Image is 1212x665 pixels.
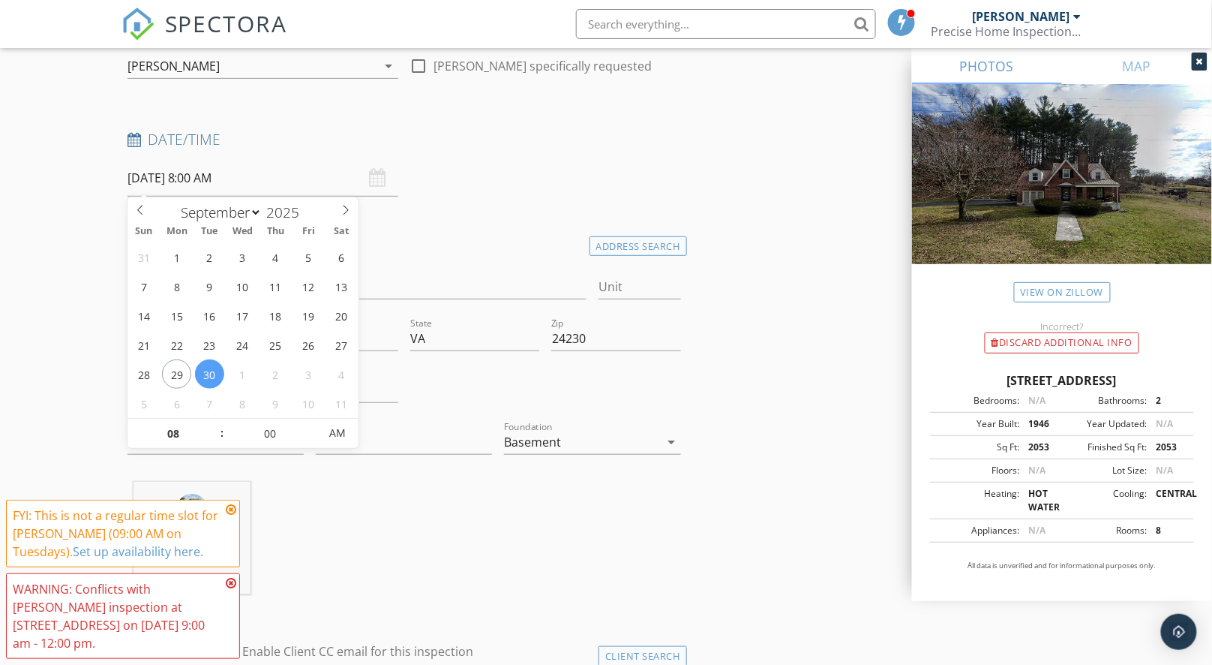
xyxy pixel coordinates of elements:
[129,301,158,330] span: September 14, 2025
[1062,487,1147,514] div: Cooling:
[177,494,207,524] img: main_profile_pic.jpeg
[195,330,224,360] span: September 23, 2025
[985,332,1139,354] div: Discard Additional info
[259,227,292,236] span: Thu
[934,441,1019,454] div: Sq Ft:
[1028,464,1045,477] span: N/A
[195,301,224,330] span: September 16, 2025
[325,227,358,236] span: Sat
[294,330,323,360] span: September 26, 2025
[294,272,323,301] span: September 12, 2025
[261,301,290,330] span: September 18, 2025
[162,389,191,418] span: October 6, 2025
[504,435,561,449] div: Basement
[316,418,358,448] span: Click to toggle
[162,330,191,360] span: September 22, 2025
[912,320,1212,332] div: Incorrect?
[589,236,687,257] div: Address Search
[327,301,356,330] span: September 20, 2025
[1062,441,1147,454] div: Finished Sq Ft:
[261,360,290,389] span: October 2, 2025
[327,360,356,389] span: October 4, 2025
[934,464,1019,477] div: Floors:
[294,360,323,389] span: October 3, 2025
[129,389,158,418] span: October 5, 2025
[294,301,323,330] span: September 19, 2025
[930,561,1194,571] p: All data is unverified and for informational purposes only.
[1028,394,1045,407] span: N/A
[127,233,681,252] h4: Location
[1062,524,1147,537] div: Rooms:
[228,301,257,330] span: September 17, 2025
[434,59,652,74] label: [PERSON_NAME] specifically requested
[121,20,288,52] a: SPECTORA
[226,227,259,236] span: Wed
[1147,394,1189,408] div: 2
[327,242,356,272] span: September 6, 2025
[160,227,193,236] span: Mon
[934,417,1019,431] div: Year Built:
[13,507,221,561] div: FYI: This is not a regular time slot for [PERSON_NAME] (09:00 AM on Tuesdays).
[1156,464,1173,477] span: N/A
[1014,282,1111,302] a: View on Zillow
[261,389,290,418] span: October 9, 2025
[1019,441,1062,454] div: 2053
[13,580,221,652] div: WARNING: Conflicts with [PERSON_NAME] inspection at [STREET_ADDRESS] on [DATE] 9:00 am - 12:00 pm.
[193,227,226,236] span: Tue
[1147,487,1189,514] div: CENTRAL
[261,242,290,272] span: September 4, 2025
[380,57,398,75] i: arrow_drop_down
[934,487,1019,514] div: Heating:
[1147,524,1189,537] div: 8
[73,543,203,560] a: Set up availability here.
[127,160,398,197] input: Select date
[327,272,356,301] span: September 13, 2025
[972,9,1069,24] div: [PERSON_NAME]
[195,389,224,418] span: October 7, 2025
[127,59,220,73] div: [PERSON_NAME]
[262,203,311,222] input: Year
[243,644,474,659] label: Enable Client CC email for this inspection
[912,48,1062,84] a: PHOTOS
[220,418,224,448] span: :
[1062,48,1212,84] a: MAP
[1062,417,1147,431] div: Year Updated:
[294,389,323,418] span: October 10, 2025
[261,330,290,360] span: September 25, 2025
[1147,441,1189,454] div: 2053
[327,330,356,360] span: September 27, 2025
[162,242,191,272] span: September 1, 2025
[1019,487,1062,514] div: HOT WATER
[129,360,158,389] span: September 28, 2025
[292,227,325,236] span: Fri
[129,242,158,272] span: August 31, 2025
[576,9,876,39] input: Search everything...
[129,330,158,360] span: September 21, 2025
[1156,417,1173,430] span: N/A
[162,360,191,389] span: September 29, 2025
[934,524,1019,537] div: Appliances:
[261,272,290,301] span: September 11, 2025
[228,242,257,272] span: September 3, 2025
[663,433,681,451] i: arrow_drop_down
[1028,524,1045,537] span: N/A
[195,360,224,389] span: September 30, 2025
[228,389,257,418] span: October 8, 2025
[228,360,257,389] span: October 1, 2025
[165,8,288,39] span: SPECTORA
[1062,394,1147,408] div: Bathrooms:
[195,242,224,272] span: September 2, 2025
[195,272,224,301] span: September 9, 2025
[228,272,257,301] span: September 10, 2025
[1161,614,1197,650] div: Open Intercom Messenger
[127,130,681,149] h4: Date/Time
[162,272,191,301] span: September 8, 2025
[1019,417,1062,431] div: 1946
[228,330,257,360] span: September 24, 2025
[294,242,323,272] span: September 5, 2025
[934,394,1019,408] div: Bedrooms:
[912,84,1212,300] img: streetview
[129,272,158,301] span: September 7, 2025
[931,24,1081,39] div: Precise Home Inspections LLC
[1062,464,1147,477] div: Lot Size:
